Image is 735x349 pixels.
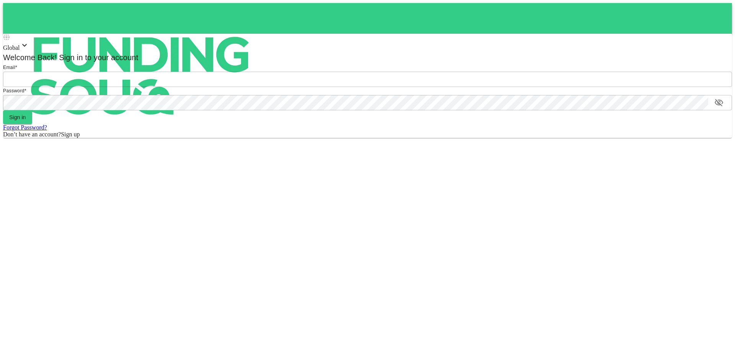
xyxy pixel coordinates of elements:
[61,131,80,138] span: Sign up
[3,65,15,70] span: Email
[3,124,47,131] a: Forgot Password?
[3,72,732,87] input: email
[3,3,279,149] img: logo
[3,41,732,51] div: Global
[3,95,708,110] input: password
[3,131,61,138] span: Don’t have an account?
[3,3,732,34] a: logo
[57,53,139,62] span: Sign in to your account
[3,53,57,62] span: Welcome Back!
[3,88,24,93] span: Password
[3,110,32,124] button: Sign in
